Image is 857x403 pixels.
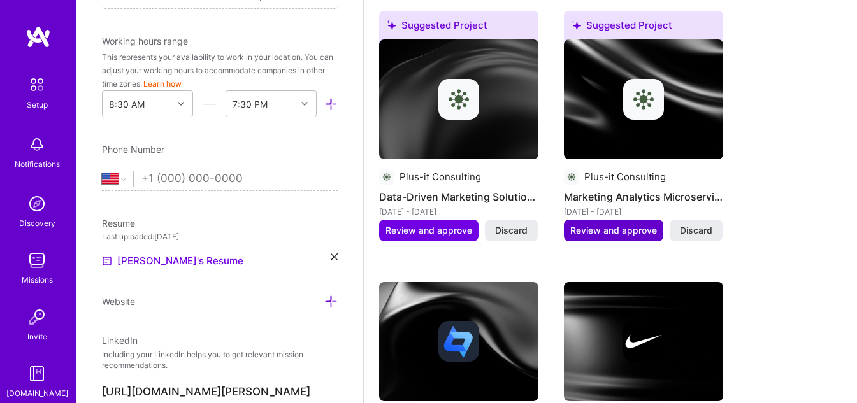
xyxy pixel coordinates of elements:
[102,335,138,346] span: LinkedIn
[27,330,47,343] div: Invite
[24,71,50,98] img: setup
[102,50,338,90] div: This represents your availability to work in your location. You can adjust your working hours to ...
[24,191,50,216] img: discovery
[203,97,216,111] i: icon HorizontalInLineDivider
[485,220,538,241] button: Discard
[564,188,723,205] h4: Marketing Analytics Microservices
[680,224,712,237] span: Discard
[564,220,663,241] button: Review and approve
[385,224,472,237] span: Review and approve
[27,98,48,111] div: Setup
[22,273,53,286] div: Missions
[438,79,479,120] img: Company logo
[564,169,579,185] img: Company logo
[102,256,112,266] img: Resume
[25,25,51,48] img: logo
[102,253,243,269] a: [PERSON_NAME]'s Resume
[24,361,50,386] img: guide book
[379,205,538,218] div: [DATE] - [DATE]
[24,132,50,157] img: bell
[233,97,268,111] div: 7:30 PM
[379,282,538,402] img: cover
[564,205,723,218] div: [DATE] - [DATE]
[387,20,396,30] i: icon SuggestedTeams
[584,170,666,183] div: Plus-it Consulting
[102,144,164,155] span: Phone Number
[102,36,188,46] span: Working hours range
[331,253,338,260] i: icon Close
[102,350,338,371] p: Including your LinkedIn helps you to get relevant mission recommendations.
[379,169,394,185] img: Company logo
[379,39,538,159] img: cover
[379,11,538,45] div: Suggested Project
[109,97,145,111] div: 8:30 AM
[143,77,182,90] button: Learn how
[572,20,581,30] i: icon SuggestedTeams
[301,101,308,107] i: icon Chevron
[141,160,338,197] input: +1 (000) 000-0000
[102,230,338,243] div: Last uploaded: [DATE]
[6,386,68,400] div: [DOMAIN_NAME]
[400,170,481,183] div: Plus-it Consulting
[102,218,135,229] span: Resume
[670,220,723,241] button: Discard
[24,304,50,330] img: Invite
[623,321,664,362] img: Company logo
[438,321,479,362] img: Company logo
[564,39,723,159] img: cover
[178,101,184,107] i: icon Chevron
[24,248,50,273] img: teamwork
[379,220,479,241] button: Review and approve
[495,224,528,237] span: Discard
[564,11,723,45] div: Suggested Project
[102,296,135,307] span: Website
[570,224,657,237] span: Review and approve
[15,157,60,171] div: Notifications
[19,216,55,230] div: Discovery
[564,282,723,402] img: cover
[623,79,664,120] img: Company logo
[379,188,538,205] h4: Data-Driven Marketing Solutions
